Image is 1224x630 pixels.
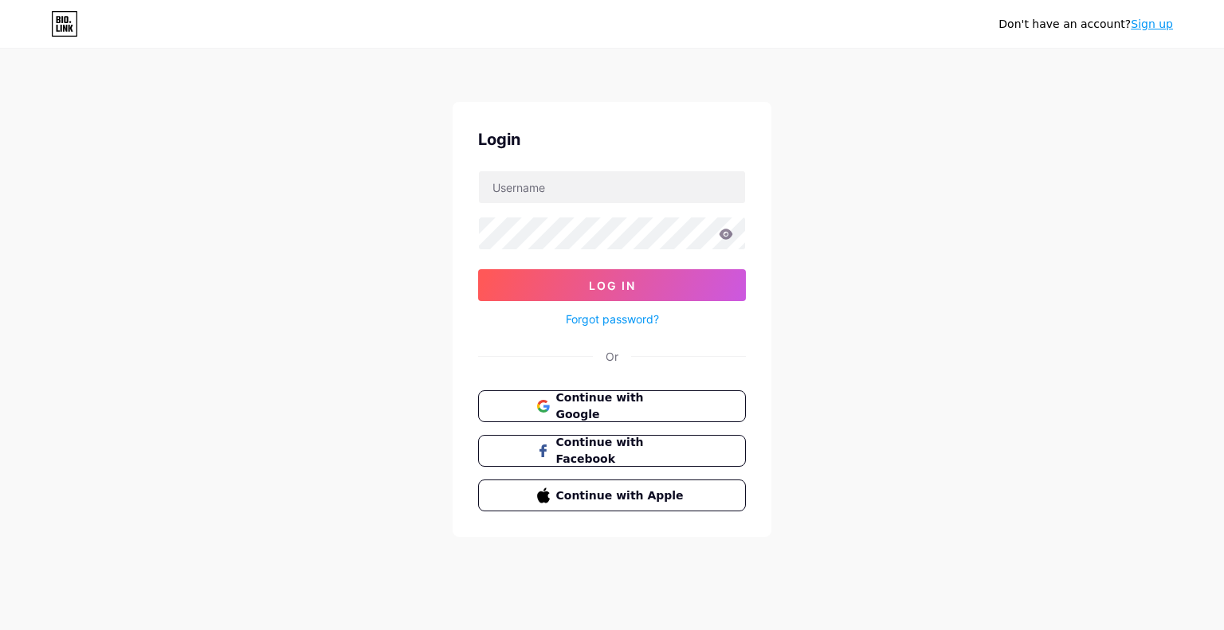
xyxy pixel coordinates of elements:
[556,434,688,468] span: Continue with Facebook
[589,279,636,292] span: Log In
[478,435,746,467] button: Continue with Facebook
[479,171,745,203] input: Username
[556,389,688,423] span: Continue with Google
[478,390,746,422] button: Continue with Google
[478,269,746,301] button: Log In
[478,127,746,151] div: Login
[1131,18,1173,30] a: Sign up
[478,479,746,511] button: Continue with Apple
[556,487,688,504] span: Continue with Apple
[606,348,618,365] div: Or
[998,16,1173,33] div: Don't have an account?
[566,311,659,327] a: Forgot password?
